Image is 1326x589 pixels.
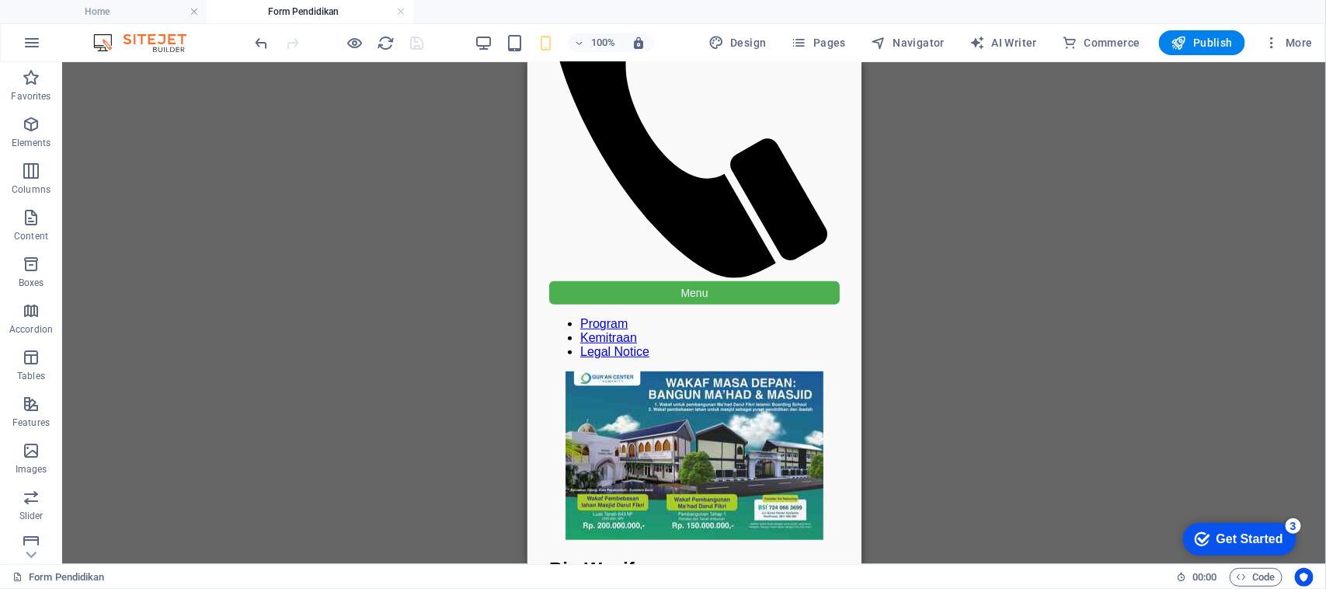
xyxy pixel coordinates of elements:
[591,33,616,52] h6: 100%
[19,277,44,289] p: Boxes
[632,36,646,50] i: On resize automatically adjust zoom level to fit chosen device.
[1062,35,1140,51] span: Commerce
[1176,568,1217,587] h6: Session time
[792,35,846,51] span: Pages
[1192,568,1216,587] span: 00 00
[1258,30,1319,55] button: More
[377,33,395,52] button: reload
[89,33,206,52] img: Editor Logo
[12,183,50,196] p: Columns
[16,463,47,476] p: Images
[252,33,271,52] button: undo
[207,3,413,20] h4: Form Pendidikan
[17,370,45,382] p: Tables
[1295,568,1314,587] button: Usercentrics
[9,323,53,336] p: Accordion
[1159,30,1245,55] button: Publish
[12,8,126,40] div: Get Started 3 items remaining, 40% complete
[14,230,48,242] p: Content
[1264,35,1313,51] span: More
[865,30,951,55] button: Navigator
[702,30,773,55] button: Design
[568,33,623,52] button: 100%
[115,3,131,19] div: 3
[11,90,50,103] p: Favorites
[969,35,1037,51] span: AI Writer
[12,137,51,149] p: Elements
[1203,571,1206,583] span: :
[1056,30,1147,55] button: Commerce
[708,35,767,51] span: Design
[785,30,852,55] button: Pages
[1237,568,1276,587] span: Code
[19,510,44,522] p: Slider
[1171,35,1233,51] span: Publish
[963,30,1043,55] button: AI Writer
[12,568,105,587] a: Click to cancel selection. Double-click to open Pages
[702,30,773,55] div: Design (Ctrl+Alt+Y)
[871,35,945,51] span: Navigator
[12,416,50,429] p: Features
[1230,568,1282,587] button: Code
[46,17,113,31] div: Get Started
